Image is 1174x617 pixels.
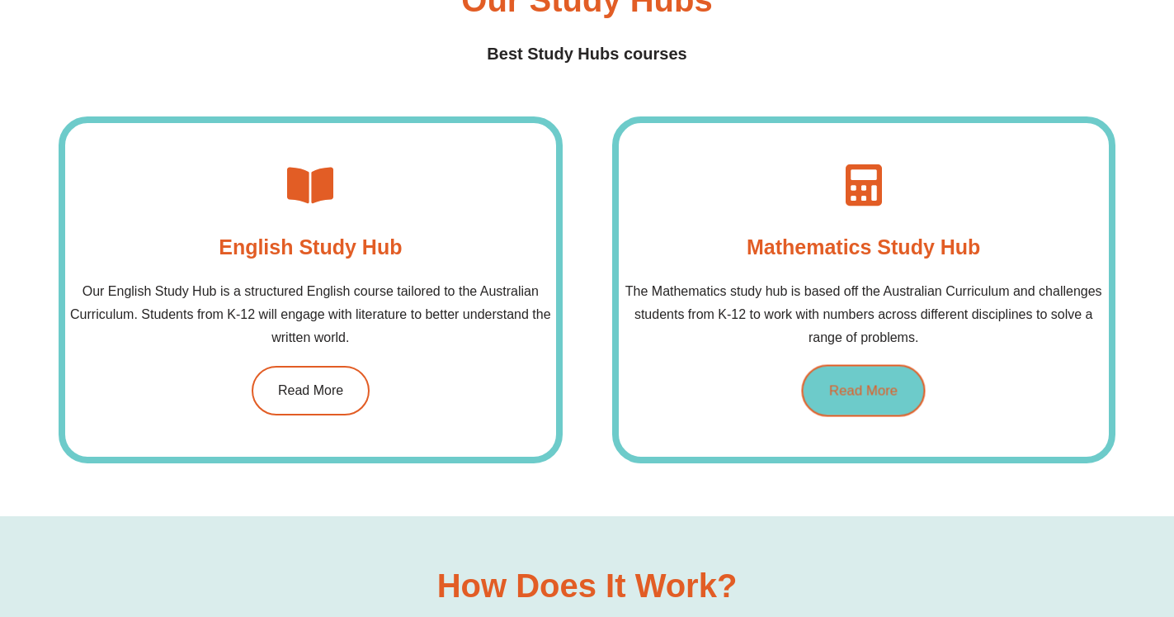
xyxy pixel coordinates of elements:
[747,230,980,263] h4: Mathematics Study Hub
[252,366,370,415] a: Read More
[59,41,1115,67] h4: Best Study Hubs courses
[829,383,898,397] span: Read More
[219,230,402,263] h4: English Study Hub​
[437,569,738,602] h2: How does it work?
[65,280,555,349] p: Our English Study Hub is a structured English course tailored to the Australian Curriculum. Stude...
[619,280,1109,349] p: The Mathematics study hub is based off the Australian Curriculum and challenges students from K-1...
[278,384,343,397] span: Read More
[802,364,926,416] a: Read More
[899,430,1174,617] iframe: Chat Widget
